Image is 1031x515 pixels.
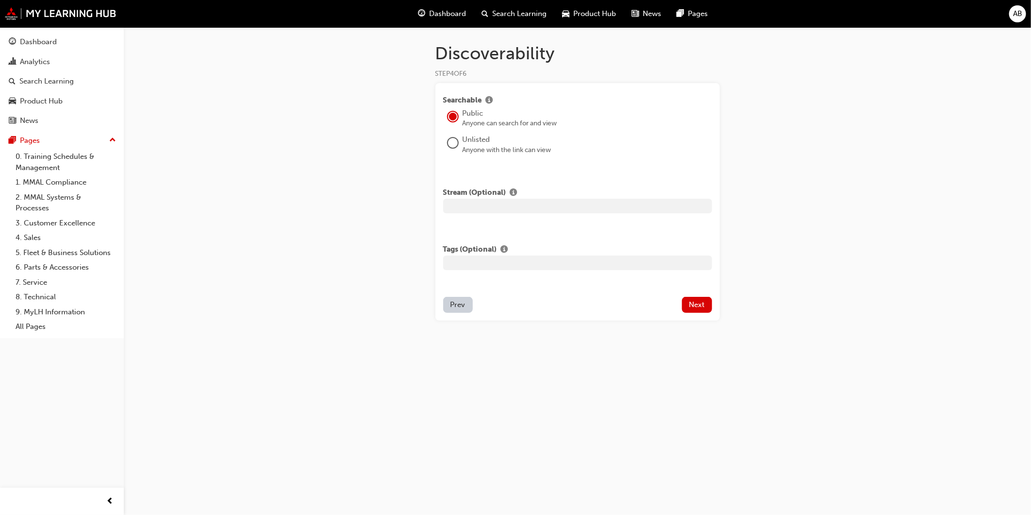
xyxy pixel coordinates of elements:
button: AB [1009,5,1026,22]
span: news-icon [9,117,16,125]
span: pages-icon [9,137,16,145]
span: guage-icon [418,8,425,20]
a: 6. Parts & Accessories [12,260,120,275]
button: Show info [497,244,512,256]
button: DashboardAnalyticsSearch LearningProduct HubNews [4,31,120,132]
span: Search Learning [492,8,547,19]
a: guage-iconDashboard [410,4,474,24]
span: STEP 4 OF 6 [435,69,467,78]
a: news-iconNews [624,4,669,24]
div: Analytics [20,56,50,68]
span: Stream (Optional) [443,187,506,199]
a: All Pages [12,319,120,334]
span: search-icon [482,8,488,20]
span: info-icon [486,97,493,105]
a: 0. Training Schedules & Management [12,149,120,175]
a: News [4,112,120,130]
a: Dashboard [4,33,120,51]
button: Pages [4,132,120,150]
span: Product Hub [573,8,616,19]
a: Search Learning [4,72,120,90]
span: guage-icon [9,38,16,47]
span: search-icon [9,77,16,86]
div: Dashboard [20,36,57,48]
span: Dashboard [429,8,466,19]
span: Pages [688,8,708,19]
span: prev-icon [107,496,114,508]
a: 2. MMAL Systems & Processes [12,190,120,216]
a: 8. Technical [12,290,120,305]
a: pages-iconPages [669,4,715,24]
span: Searchable [443,95,482,107]
button: Prev [443,297,473,313]
div: News [20,115,38,126]
span: car-icon [9,97,16,106]
span: info-icon [510,189,517,198]
span: Prev [450,300,466,309]
a: Analytics [4,53,120,71]
a: 7. Service [12,275,120,290]
span: Tags (Optional) [443,244,497,256]
span: news-icon [632,8,639,20]
span: info-icon [501,246,508,255]
span: car-icon [562,8,569,20]
a: 5. Fleet & Business Solutions [12,245,120,260]
button: Next [682,297,712,313]
span: Next [689,300,705,309]
div: Pages [20,135,40,146]
a: 4. Sales [12,230,120,245]
span: News [643,8,661,19]
span: chart-icon [9,58,16,67]
h1: Discoverability [435,43,720,64]
button: Show info [506,187,521,199]
span: up-icon [109,134,116,147]
img: mmal [5,7,116,20]
a: car-iconProduct Hub [554,4,624,24]
a: 9. MyLH Information [12,305,120,320]
a: search-iconSearch Learning [474,4,554,24]
a: 1. MMAL Compliance [12,175,120,190]
div: Anyone with the link can view [463,145,712,155]
div: Unlisted [463,134,712,145]
a: Product Hub [4,92,120,110]
button: Show info [482,95,497,107]
span: pages-icon [677,8,684,20]
span: AB [1013,8,1022,19]
div: Search Learning [19,76,74,87]
div: Anyone can search for and view [463,119,712,128]
a: 3. Customer Excellence [12,216,120,231]
div: Product Hub [20,96,63,107]
div: Public [463,108,712,119]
